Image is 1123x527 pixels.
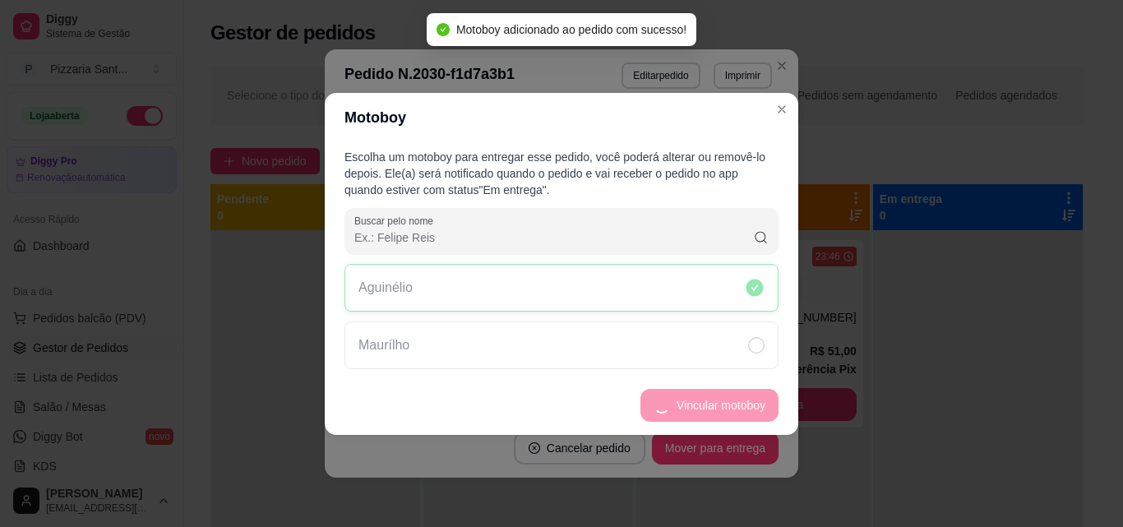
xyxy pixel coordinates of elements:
p: Aguinélio [358,278,413,298]
p: Maurílho [358,335,409,355]
p: Escolha um motoboy para entregar esse pedido, você poderá alterar ou removê-lo depois. Ele(a) ser... [344,149,779,198]
span: check-circle [437,23,450,36]
button: Close [769,96,795,123]
span: Motoboy adicionado ao pedido com sucesso! [456,23,686,36]
header: Motoboy [325,93,798,142]
label: Buscar pelo nome [354,214,439,228]
input: Buscar pelo nome [354,229,753,246]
